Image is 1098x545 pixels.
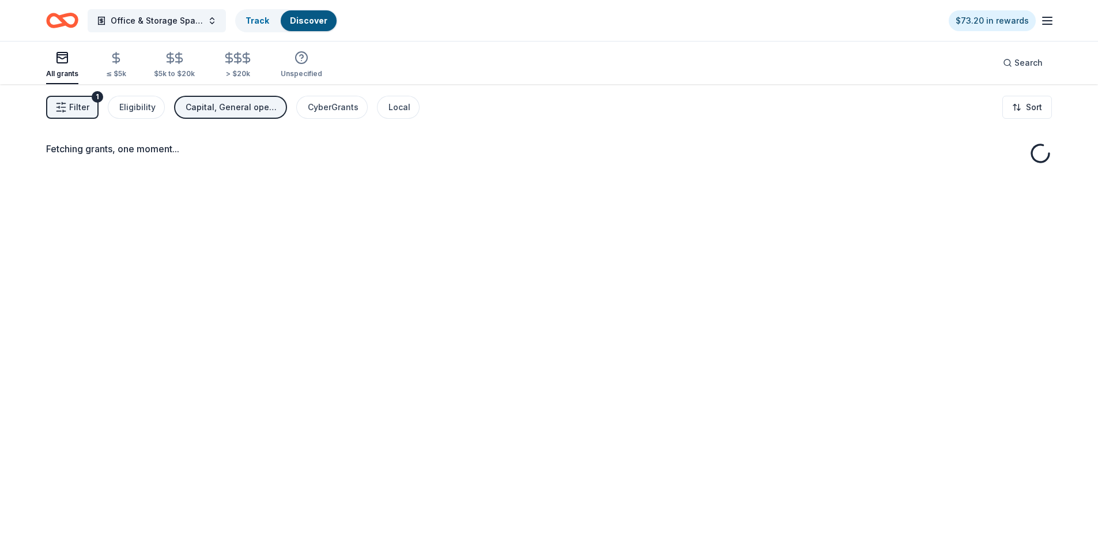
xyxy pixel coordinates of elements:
[222,69,253,78] div: > $20k
[281,69,322,78] div: Unspecified
[246,16,269,25] a: Track
[46,96,99,119] button: Filter1
[949,10,1036,31] a: $73.20 in rewards
[69,100,89,114] span: Filter
[1014,56,1043,70] span: Search
[1026,100,1042,114] span: Sort
[281,46,322,84] button: Unspecified
[308,100,359,114] div: CyberGrants
[235,9,338,32] button: TrackDiscover
[994,51,1052,74] button: Search
[154,69,195,78] div: $5k to $20k
[222,47,253,84] button: > $20k
[106,47,126,84] button: ≤ $5k
[106,69,126,78] div: ≤ $5k
[88,9,226,32] button: Office & Storage Space
[111,14,203,28] span: Office & Storage Space
[290,16,327,25] a: Discover
[46,69,78,78] div: All grants
[296,96,368,119] button: CyberGrants
[186,100,278,114] div: Capital, General operations
[46,142,1052,156] div: Fetching grants, one moment...
[119,100,156,114] div: Eligibility
[377,96,420,119] button: Local
[154,47,195,84] button: $5k to $20k
[108,96,165,119] button: Eligibility
[46,46,78,84] button: All grants
[1002,96,1052,119] button: Sort
[92,91,103,103] div: 1
[46,7,78,34] a: Home
[174,96,287,119] button: Capital, General operations
[388,100,410,114] div: Local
